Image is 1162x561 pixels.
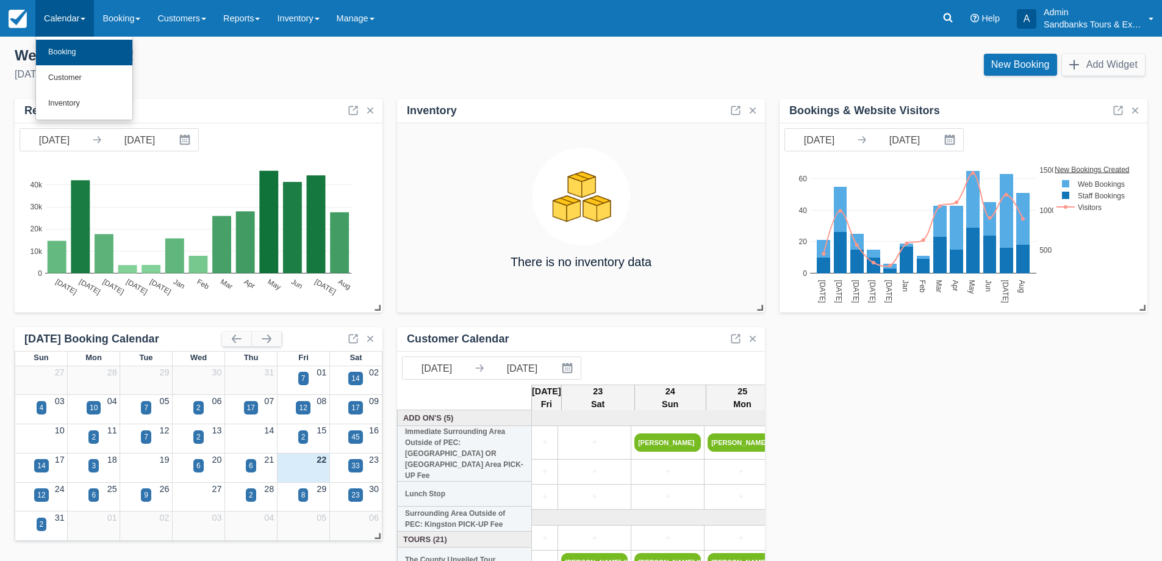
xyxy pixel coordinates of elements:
[91,460,96,471] div: 3
[317,484,326,494] a: 29
[9,10,27,28] img: checkfront-main-nav-mini-logo.png
[561,532,628,545] a: +
[1044,6,1141,18] p: Admin
[160,396,170,406] a: 05
[351,490,359,501] div: 23
[1055,165,1130,173] text: New Bookings Created
[708,490,774,504] a: +
[535,490,554,504] a: +
[407,332,509,346] div: Customer Calendar
[317,425,326,435] a: 15
[107,513,117,523] a: 01
[561,385,634,411] th: 23 Sat
[556,357,581,379] button: Interact with the calendar and add the check-in date for your trip.
[212,513,221,523] a: 03
[299,402,307,413] div: 12
[317,367,326,377] a: 01
[212,455,221,465] a: 20
[407,104,457,118] div: Inventory
[981,13,1000,23] span: Help
[561,465,628,479] a: +
[107,455,117,465] a: 18
[351,402,359,413] div: 17
[264,425,274,435] a: 14
[35,37,133,120] ul: Calendar
[40,402,44,413] div: 4
[144,490,148,501] div: 9
[785,129,853,151] input: Start Date
[401,412,529,424] a: Add On's (5)
[317,396,326,406] a: 08
[91,432,96,443] div: 2
[160,484,170,494] a: 26
[634,532,701,545] a: +
[264,396,274,406] a: 07
[301,490,306,501] div: 8
[196,402,201,413] div: 2
[1044,18,1141,31] p: Sandbanks Tours & Experiences
[144,402,148,413] div: 7
[20,129,88,151] input: Start Date
[634,433,701,452] a: [PERSON_NAME]
[55,396,65,406] a: 03
[708,532,774,545] a: +
[561,436,628,449] a: +
[264,367,274,377] a: 31
[317,455,326,465] a: 22
[160,425,170,435] a: 12
[107,425,117,435] a: 11
[789,104,940,118] div: Bookings & Website Visitors
[350,353,362,362] span: Sat
[55,367,65,377] a: 27
[369,396,379,406] a: 09
[488,357,556,379] input: End Date
[1017,9,1036,29] div: A
[264,484,274,494] a: 28
[107,396,117,406] a: 04
[90,402,98,413] div: 10
[212,396,221,406] a: 06
[317,513,326,523] a: 05
[34,353,48,362] span: Sun
[24,104,123,118] div: Revenue by Month
[55,484,65,494] a: 24
[40,519,44,530] div: 2
[212,484,221,494] a: 27
[369,455,379,465] a: 23
[561,490,628,504] a: +
[301,373,306,384] div: 7
[535,465,554,479] a: +
[160,513,170,523] a: 02
[160,455,170,465] a: 19
[298,353,309,362] span: Fri
[1062,54,1145,76] button: Add Widget
[351,373,359,384] div: 14
[55,513,65,523] a: 31
[249,490,253,501] div: 2
[939,129,963,151] button: Interact with the calendar and add the check-in date for your trip.
[264,455,274,465] a: 21
[398,507,532,532] th: Surrounding Area Outside of PEC: Kingston PICK-UP Fee
[196,432,201,443] div: 2
[301,432,306,443] div: 2
[535,436,554,449] a: +
[708,433,774,452] a: [PERSON_NAME]
[369,484,379,494] a: 30
[37,460,45,471] div: 14
[36,65,132,91] a: Customer
[144,432,148,443] div: 7
[212,367,221,377] a: 30
[91,490,96,501] div: 6
[55,455,65,465] a: 17
[351,432,359,443] div: 45
[634,465,701,479] a: +
[398,482,532,507] th: Lunch Stop
[870,129,939,151] input: End Date
[398,426,532,482] th: Immediate Surrounding Area Outside of PEC: [GEOGRAPHIC_DATA] OR [GEOGRAPHIC_DATA] Area PICK-UP Fee
[369,425,379,435] a: 16
[106,129,174,151] input: End Date
[401,534,529,545] a: Tours (21)
[37,490,45,501] div: 12
[107,367,117,377] a: 28
[107,484,117,494] a: 25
